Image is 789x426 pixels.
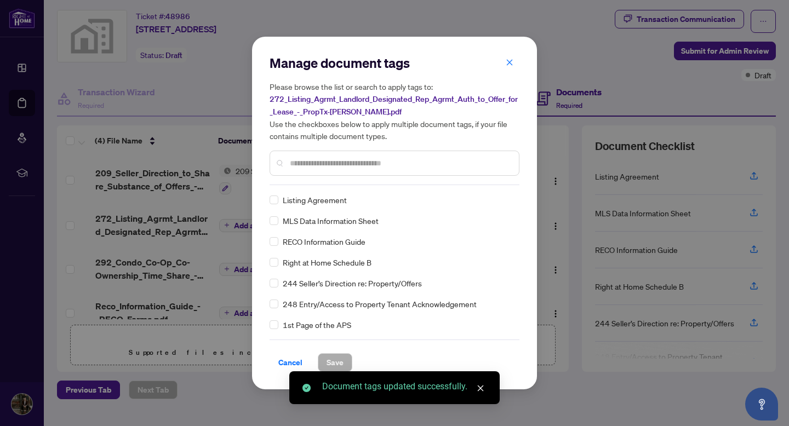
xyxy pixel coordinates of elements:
span: close [506,59,513,66]
span: close [477,384,484,392]
h5: Please browse the list or search to apply tags to: Use the checkboxes below to apply multiple doc... [270,80,519,142]
span: 1st Page of the APS [283,319,351,331]
span: 244 Seller’s Direction re: Property/Offers [283,277,422,289]
button: Cancel [270,353,311,372]
span: Cancel [278,354,302,371]
h2: Manage document tags [270,54,519,72]
button: Save [318,353,352,372]
span: Right at Home Schedule B [283,256,371,268]
span: 248 Entry/Access to Property Tenant Acknowledgement [283,298,477,310]
button: Open asap [745,388,778,421]
div: Document tags updated successfully. [322,380,487,393]
span: check-circle [302,384,311,392]
span: MLS Data Information Sheet [283,215,379,227]
a: Close [474,382,487,394]
span: RECO Information Guide [283,235,365,247]
span: Listing Agreement [283,194,347,206]
span: 272_Listing_Agrmt_Landlord_Designated_Rep_Agrmt_Auth_to_Offer_for_Lease_-_PropTx-[PERSON_NAME].pdf [270,94,518,117]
